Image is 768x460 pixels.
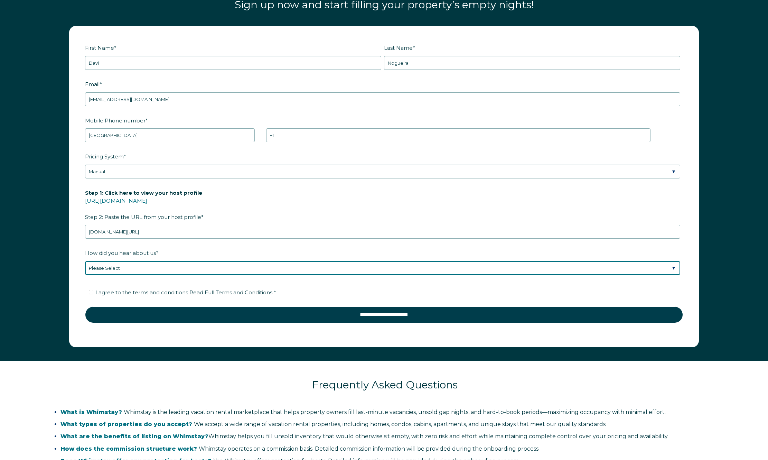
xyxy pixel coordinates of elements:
[189,289,272,296] span: Read Full Terms and Conditions
[384,43,413,53] span: Last Name
[85,197,147,204] a: [URL][DOMAIN_NAME]
[312,378,458,391] span: Frequently Asked Questions
[85,248,159,258] span: How did you hear about us?
[60,421,607,427] span: We accept a wide range of vacation rental properties, including homes, condos, cabins, apartments...
[85,79,100,90] span: Email
[60,409,666,415] span: Whimstay is the leading vacation rental marketplace that helps property owners fill last-minute v...
[85,187,202,198] span: Step 1: Click here to view your host profile
[188,289,274,296] a: Read Full Terms and Conditions
[85,225,680,239] input: airbnb.com/users/show/12345
[89,290,93,294] input: I agree to the terms and conditions Read Full Terms and Conditions *
[85,151,124,162] span: Pricing System
[85,43,114,53] span: First Name
[60,433,668,440] span: Whimstay helps you fill unsold inventory that would otherwise sit empty, with zero risk and effor...
[60,433,208,440] strong: What are the benefits of listing on Whimstay?
[60,445,197,452] span: How does the commission structure work?
[60,445,540,452] span: Whimstay operates on a commission basis. Detailed commission information will be provided during ...
[95,289,276,296] span: I agree to the terms and conditions
[85,187,202,222] span: Step 2: Paste the URL from your host profile
[60,409,122,415] span: What is Whimstay?
[60,421,192,427] span: What types of properties do you accept?
[85,115,146,126] span: Mobile Phone number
